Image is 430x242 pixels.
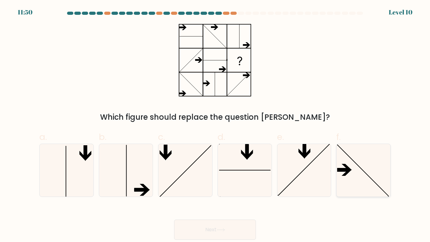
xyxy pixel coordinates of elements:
span: c. [158,131,165,143]
span: d. [218,131,225,143]
span: a. [39,131,47,143]
span: e. [277,131,284,143]
div: Level 10 [389,8,412,17]
div: Which figure should replace the question [PERSON_NAME]? [43,112,387,123]
span: f. [336,131,341,143]
div: 11:50 [18,8,32,17]
span: b. [99,131,106,143]
button: Next [174,220,256,240]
